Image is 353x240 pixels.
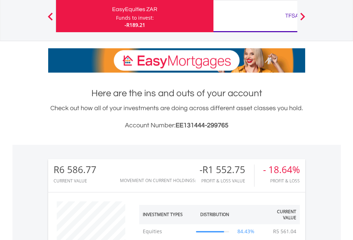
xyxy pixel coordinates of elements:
[48,121,305,131] h3: Account Number:
[54,165,96,175] div: R6 586.77
[259,205,300,224] th: Current Value
[116,14,154,21] div: Funds to invest:
[200,211,229,217] div: Distribution
[233,224,259,239] td: 84.43%
[263,178,300,183] div: Profit & Loss
[200,165,254,175] div: -R1 552.75
[296,16,310,23] button: Next
[176,122,228,129] span: EE131444-299765
[60,4,209,14] div: EasyEquities ZAR
[43,16,57,23] button: Previous
[125,21,145,28] span: -R189.21
[263,165,300,175] div: - 18.64%
[48,103,305,131] div: Check out how all of your investments are doing across different asset classes you hold.
[139,224,193,239] td: Equities
[200,178,254,183] div: Profit & Loss Value
[139,205,193,224] th: Investment Types
[269,224,300,239] td: R5 561.04
[48,87,305,100] h1: Here are the ins and outs of your account
[120,178,196,183] div: Movement on Current Holdings:
[48,48,305,73] img: EasyMortage Promotion Banner
[54,178,96,183] div: CURRENT VALUE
